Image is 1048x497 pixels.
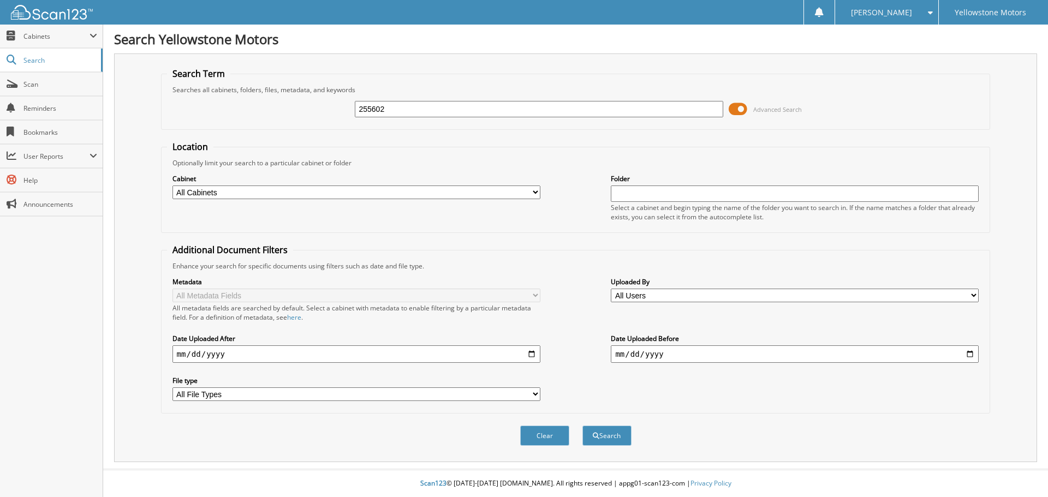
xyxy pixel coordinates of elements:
label: Metadata [172,277,540,286]
div: Enhance your search for specific documents using filters such as date and file type. [167,261,985,271]
span: Yellowstone Motors [955,9,1026,16]
legend: Search Term [167,68,230,80]
button: Clear [520,426,569,446]
button: Search [582,426,632,446]
input: end [611,345,979,363]
label: Date Uploaded Before [611,334,979,343]
span: Search [23,56,96,65]
legend: Additional Document Filters [167,244,293,256]
span: User Reports [23,152,90,161]
span: Scan123 [420,478,446,488]
div: © [DATE]-[DATE] [DOMAIN_NAME]. All rights reserved | appg01-scan123-com | [103,470,1048,497]
label: File type [172,376,540,385]
div: Searches all cabinets, folders, files, metadata, and keywords [167,85,985,94]
span: Cabinets [23,32,90,41]
span: [PERSON_NAME] [851,9,912,16]
div: All metadata fields are searched by default. Select a cabinet with metadata to enable filtering b... [172,303,540,322]
span: Announcements [23,200,97,209]
label: Folder [611,174,979,183]
h1: Search Yellowstone Motors [114,30,1037,48]
label: Date Uploaded After [172,334,540,343]
input: start [172,345,540,363]
span: Help [23,176,97,185]
a: here [287,313,301,322]
label: Uploaded By [611,277,979,286]
iframe: Chat Widget [993,445,1048,497]
span: Advanced Search [753,105,802,113]
span: Scan [23,80,97,89]
span: Bookmarks [23,128,97,137]
div: Optionally limit your search to a particular cabinet or folder [167,158,985,167]
img: scan123-logo-white.svg [11,5,93,20]
label: Cabinet [172,174,540,183]
legend: Location [167,141,213,153]
div: Select a cabinet and begin typing the name of the folder you want to search in. If the name match... [611,203,979,221]
a: Privacy Policy [690,478,731,488]
span: Reminders [23,104,97,113]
